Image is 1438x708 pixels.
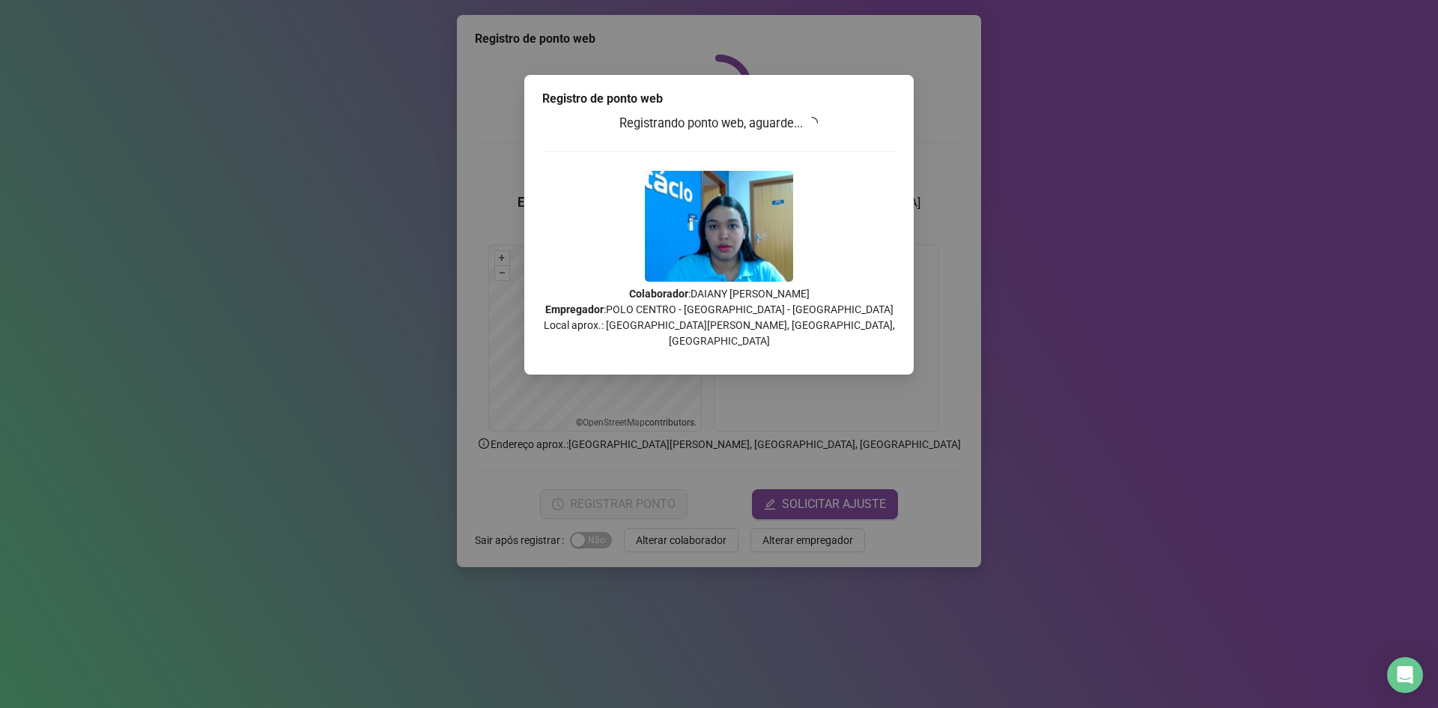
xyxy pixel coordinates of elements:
[804,114,821,131] span: loading
[542,90,896,108] div: Registro de ponto web
[542,286,896,349] p: : DAIANY [PERSON_NAME] : POLO CENTRO - [GEOGRAPHIC_DATA] - [GEOGRAPHIC_DATA] Local aprox.: [GEOGR...
[542,114,896,133] h3: Registrando ponto web, aguarde...
[545,303,604,315] strong: Empregador
[629,288,688,300] strong: Colaborador
[645,171,793,282] img: Z
[1387,657,1423,693] div: Open Intercom Messenger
